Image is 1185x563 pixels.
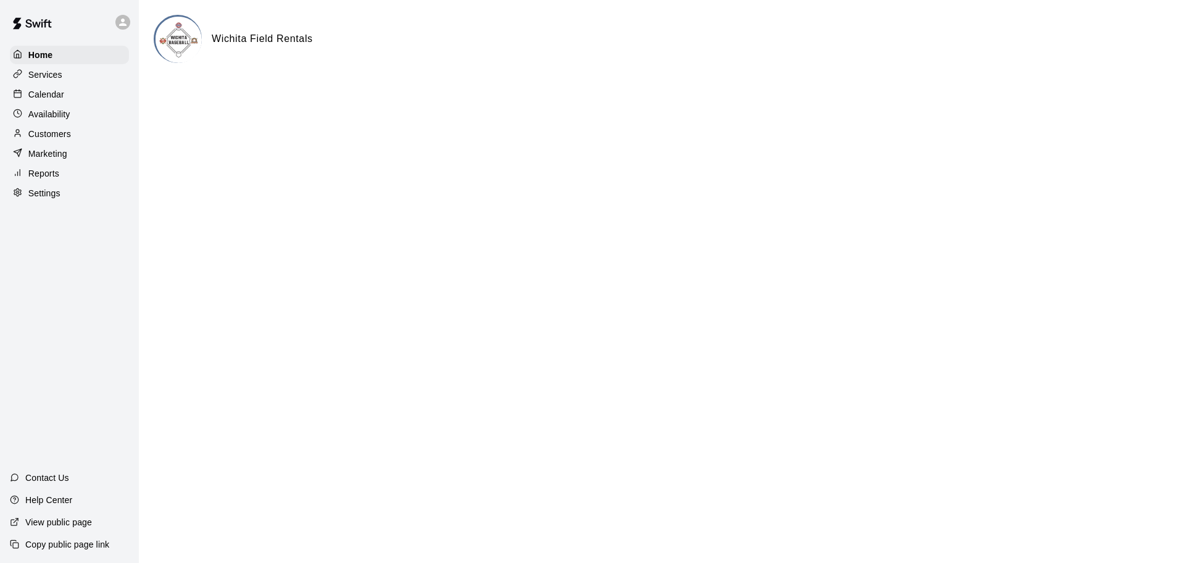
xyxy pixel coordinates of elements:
p: Availability [28,108,70,120]
p: Help Center [25,494,72,506]
a: Customers [10,125,129,143]
img: Wichita Field Rentals logo [156,17,202,63]
a: Availability [10,105,129,123]
a: Calendar [10,85,129,104]
a: Services [10,65,129,84]
a: Settings [10,184,129,202]
p: Reports [28,167,59,180]
p: View public page [25,516,92,528]
p: Marketing [28,148,67,160]
p: Calendar [28,88,64,101]
p: Customers [28,128,71,140]
a: Reports [10,164,129,183]
a: Marketing [10,144,129,163]
h6: Wichita Field Rentals [212,31,313,47]
p: Home [28,49,53,61]
p: Contact Us [25,472,69,484]
p: Settings [28,187,60,199]
a: Home [10,46,129,64]
p: Copy public page link [25,538,109,551]
p: Services [28,69,62,81]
